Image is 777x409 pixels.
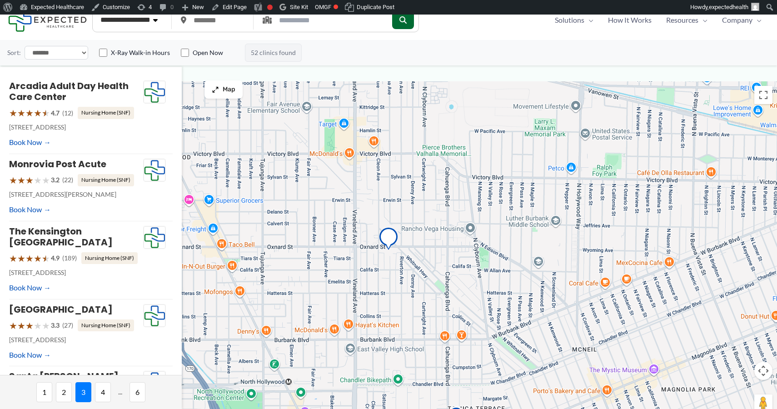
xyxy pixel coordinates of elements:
span: Nursing Home (SNF) [78,319,134,331]
span: Nursing Home (SNF) [78,174,134,186]
span: 2 [56,382,72,402]
span: Nursing Home (SNF) [81,252,138,264]
span: ★ [9,250,17,267]
span: ★ [42,317,50,334]
img: Expected Healthcare Logo - side, dark font, small [8,8,87,31]
span: Company [722,13,752,27]
span: Menu Toggle [584,13,593,27]
span: (189) [62,252,77,264]
a: CompanyMenu Toggle [715,13,769,27]
span: expectedhealth [709,4,748,10]
span: ★ [17,105,25,121]
span: ★ [9,317,17,334]
p: [STREET_ADDRESS] [9,267,143,279]
span: Site Kit [290,4,308,10]
label: X-Ray Walk-in Hours [111,48,170,57]
a: How It Works [601,13,659,27]
span: 4.7 [51,107,60,119]
div: Focus keyphrase not set [267,5,273,10]
span: How It Works [608,13,652,27]
a: Santa [PERSON_NAME] [9,370,119,383]
img: Expected Healthcare Logo [144,81,165,104]
span: 3 [75,382,91,402]
a: Monrovia Post Acute [9,158,106,170]
img: Expected Healthcare Logo [144,304,165,327]
span: Menu Toggle [752,13,762,27]
p: [STREET_ADDRESS] [9,334,143,346]
button: Map [204,80,243,99]
span: 1 [36,382,52,402]
span: ★ [34,317,42,334]
img: Expected Healthcare Logo [144,159,165,182]
span: 3.2 [51,174,60,186]
span: ★ [17,172,25,189]
a: The Kensington [GEOGRAPHIC_DATA] [9,225,113,249]
span: ★ [42,105,50,121]
span: Map [223,86,235,94]
span: (27) [62,319,73,331]
span: ★ [25,317,34,334]
a: Book Now [9,348,51,362]
span: ★ [42,172,50,189]
span: ... [115,382,126,402]
span: (12) [62,107,73,119]
span: 52 clinics found [245,44,302,62]
a: [GEOGRAPHIC_DATA] [9,303,113,316]
img: Expected Healthcare Logo [144,371,165,394]
p: [STREET_ADDRESS] [9,121,143,133]
span: 6 [129,382,145,402]
span: ★ [17,317,25,334]
a: ResourcesMenu Toggle [659,13,715,27]
span: 4.9 [51,252,60,264]
a: SolutionsMenu Toggle [548,13,601,27]
span: Menu Toggle [698,13,707,27]
span: ★ [17,250,25,267]
a: Book Now [9,281,51,294]
span: 3.3 [51,319,60,331]
div: Vineland Post Acute [379,228,398,253]
button: Toggle fullscreen view [754,86,772,104]
span: ★ [34,250,42,267]
a: Arcadia Adult Day Health Care Center [9,80,129,103]
span: ★ [25,172,34,189]
label: Open Now [193,48,223,57]
span: ★ [9,172,17,189]
img: Maximize [212,86,219,93]
span: ★ [25,250,34,267]
label: Sort: [7,47,21,59]
span: Resources [666,13,698,27]
a: Book Now [9,203,51,216]
span: (22) [62,174,73,186]
span: Solutions [555,13,584,27]
span: ★ [25,105,34,121]
span: ★ [34,172,42,189]
a: Book Now [9,135,51,149]
span: ★ [34,105,42,121]
span: ★ [42,250,50,267]
img: Expected Healthcare Logo [144,226,165,249]
span: 4 [95,382,111,402]
button: Map camera controls [754,362,772,380]
span: ★ [9,105,17,121]
p: [STREET_ADDRESS][PERSON_NAME] [9,189,143,200]
span: Nursing Home (SNF) [78,107,134,119]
